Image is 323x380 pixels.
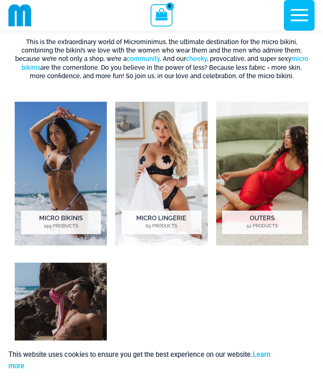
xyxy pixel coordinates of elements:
mark: 65 Products [122,223,201,230]
h6: This is the extraordinary world of Microminimus, the ultimate destination for the micro bikini, c... [15,38,308,81]
a: Learn more [8,351,270,370]
img: Micro Bikinis [15,102,107,245]
p: This website uses cookies to ensure you get the best experience on our website. [8,349,273,372]
a: micro bikinis [21,55,308,71]
a: Visit product category Outers [216,102,308,245]
button: Accept [279,349,315,372]
h2: Micro Lingerie [122,211,201,234]
h2: Micro Bikinis [21,211,101,234]
a: Visit product category Micro Lingerie [115,102,207,245]
h2: Outers [222,211,302,234]
img: Micro Lingerie [115,102,207,245]
a: Visit product category Micro Bikinis [15,102,107,245]
a: cheeky [186,55,207,62]
mark: 199 Products [21,223,101,230]
img: cropped mm emblem [8,4,32,27]
a: View Shopping Cart, empty [151,4,172,26]
mark: 52 Products [222,223,302,230]
a: community [127,55,160,62]
img: Outers [216,102,308,245]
